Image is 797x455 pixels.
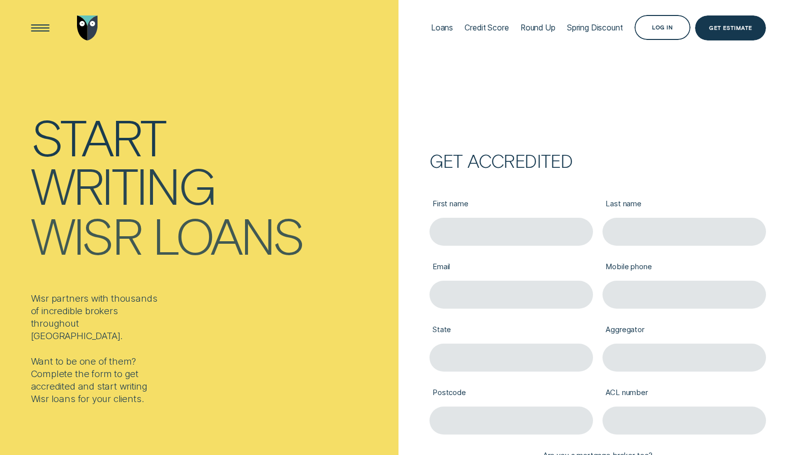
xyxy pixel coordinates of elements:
div: Loans [431,23,453,32]
a: Get Estimate [695,15,766,40]
div: Credit Score [464,23,508,32]
div: loans [152,211,303,258]
label: ACL number [602,381,766,406]
label: First name [429,192,593,217]
label: Last name [602,192,766,217]
h2: Get accredited [429,154,766,168]
div: Spring Discount [567,23,623,32]
div: Round Up [520,23,555,32]
label: State [429,318,593,343]
label: Postcode [429,381,593,406]
label: Aggregator [602,318,766,343]
label: Email [429,255,593,280]
div: Start [31,112,165,160]
div: Wisr [31,211,141,258]
h1: Start writing Wisr loans [31,112,394,255]
div: Wisr partners with thousands of incredible brokers throughout [GEOGRAPHIC_DATA]. Want to be one o... [31,292,161,406]
img: Wisr [77,15,98,40]
div: writing [31,161,215,209]
button: Open Menu [27,15,52,40]
label: Mobile phone [602,255,766,280]
button: Log in [634,15,690,40]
